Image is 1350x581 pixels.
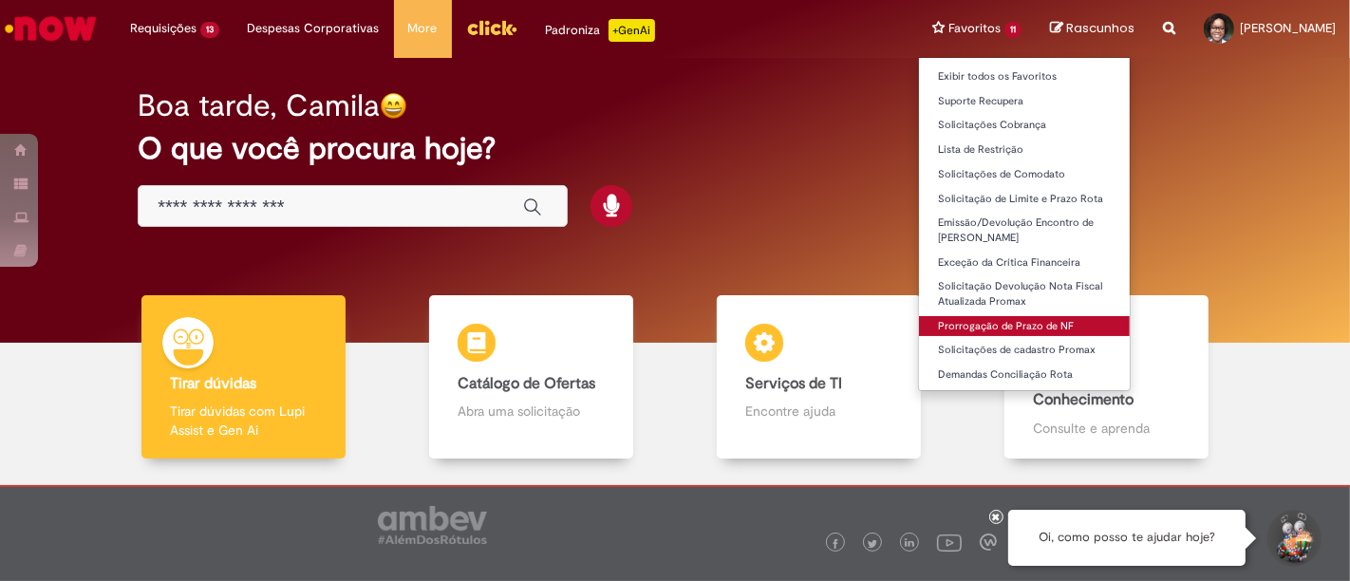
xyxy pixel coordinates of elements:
[919,164,1130,185] a: Solicitações de Comodato
[919,253,1130,273] a: Exceção da Crítica Financeira
[980,534,997,551] img: logo_footer_workplace.png
[919,316,1130,337] a: Prorrogação de Prazo de NF
[609,19,655,42] p: +GenAi
[919,365,1130,385] a: Demandas Conciliação Rota
[2,9,100,47] img: ServiceNow
[1066,19,1134,37] span: Rascunhos
[458,374,595,393] b: Catálogo de Ofertas
[1265,510,1322,567] button: Iniciar Conversa de Suporte
[919,276,1130,311] a: Solicitação Devolução Nota Fiscal Atualizada Promax
[248,19,380,38] span: Despesas Corporativas
[919,66,1130,87] a: Exibir todos os Favoritos
[1008,510,1246,566] div: Oi, como posso te ajudar hoje?
[1240,20,1336,36] span: [PERSON_NAME]
[919,140,1130,160] a: Lista de Restrição
[831,539,840,549] img: logo_footer_facebook.png
[130,19,197,38] span: Requisições
[919,189,1130,210] a: Solicitação de Limite e Prazo Rota
[919,213,1130,248] a: Emissão/Devolução Encontro de [PERSON_NAME]
[1033,374,1134,410] b: Base de Conhecimento
[138,89,380,122] h2: Boa tarde, Camila
[919,91,1130,112] a: Suporte Recupera
[200,22,219,38] span: 13
[170,374,256,393] b: Tirar dúvidas
[138,132,1212,165] h2: O que você procura hoje?
[170,402,316,440] p: Tirar dúvidas com Lupi Assist e Gen Ai
[918,57,1131,391] ul: Favoritos
[675,295,963,459] a: Serviços de TI Encontre ajuda
[387,295,675,459] a: Catálogo de Ofertas Abra uma solicitação
[1033,419,1179,438] p: Consulte e aprenda
[919,115,1130,136] a: Solicitações Cobrança
[1004,22,1022,38] span: 11
[948,19,1001,38] span: Favoritos
[408,19,438,38] span: More
[745,402,891,421] p: Encontre ajuda
[546,19,655,42] div: Padroniza
[905,538,914,550] img: logo_footer_linkedin.png
[868,539,877,549] img: logo_footer_twitter.png
[458,402,604,421] p: Abra uma solicitação
[378,506,487,544] img: logo_footer_ambev_rotulo_gray.png
[466,13,517,42] img: click_logo_yellow_360x200.png
[745,374,842,393] b: Serviços de TI
[100,295,387,459] a: Tirar dúvidas Tirar dúvidas com Lupi Assist e Gen Ai
[919,340,1130,361] a: Solicitações de cadastro Promax
[1050,20,1134,38] a: Rascunhos
[937,530,962,554] img: logo_footer_youtube.png
[380,92,407,120] img: happy-face.png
